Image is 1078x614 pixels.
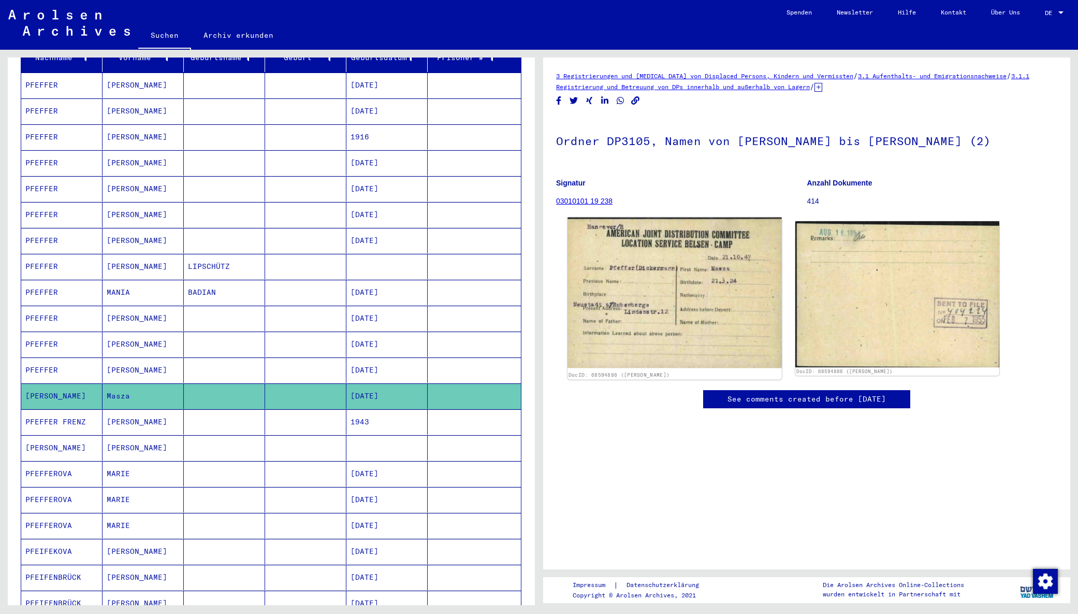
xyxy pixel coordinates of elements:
mat-cell: 1916 [346,124,428,150]
div: | [573,580,711,591]
a: Datenschutzerklärung [618,580,711,591]
mat-cell: PFEFFER [21,280,103,305]
mat-cell: [DATE] [346,565,428,590]
mat-header-cell: Vorname [103,43,184,72]
button: Share on Twitter [569,94,579,107]
img: Zustimmung ändern [1033,569,1058,594]
mat-cell: [DATE] [346,202,428,227]
mat-cell: [PERSON_NAME] [21,435,103,461]
mat-header-cell: Nachname [21,43,103,72]
img: Arolsen_neg.svg [8,10,130,36]
mat-cell: PFEFFEROVA [21,487,103,512]
div: Zustimmung ändern [1032,568,1057,593]
button: Share on Xing [584,94,595,107]
mat-cell: PFEIFEKOVA [21,539,103,564]
p: 414 [807,196,1058,207]
mat-cell: [DATE] [346,383,428,409]
mat-cell: [PERSON_NAME] [103,150,184,176]
mat-cell: PFEFFEROVA [21,513,103,538]
mat-cell: [DATE] [346,513,428,538]
div: Nachname [25,49,102,66]
mat-cell: [PERSON_NAME] [103,124,184,150]
mat-cell: [PERSON_NAME] [103,435,184,461]
mat-cell: [PERSON_NAME] [103,409,184,435]
mat-cell: PFEFFER [21,254,103,279]
mat-cell: [PERSON_NAME] [103,565,184,590]
mat-cell: [DATE] [346,358,428,383]
mat-cell: PFEFFER [21,98,103,124]
a: 03010101 19 238 [556,197,613,205]
a: Suchen [138,23,191,50]
mat-cell: [DATE] [346,176,428,202]
mat-cell: [DATE] [346,73,428,98]
div: Geburt‏ [269,52,333,63]
img: 002.jpg [795,221,999,367]
b: Anzahl Dokumente [807,179,872,187]
mat-cell: [PERSON_NAME] [103,332,184,357]
div: Geburtsdatum [351,52,414,63]
h1: Ordner DP3105, Namen von [PERSON_NAME] bis [PERSON_NAME] (2) [556,117,1057,163]
a: DocID: 68594886 ([PERSON_NAME]) [796,368,893,374]
p: Die Arolsen Archives Online-Collections [823,580,964,590]
a: See comments created before [DATE] [727,394,886,405]
mat-header-cell: Geburtsname [184,43,265,72]
mat-cell: [PERSON_NAME] [103,176,184,202]
mat-cell: [DATE] [346,306,428,331]
mat-cell: PFEIFENBRÜCK [21,565,103,590]
mat-cell: [DATE] [346,332,428,357]
mat-cell: MANIA [103,280,184,305]
div: Geburtsdatum [351,49,427,66]
mat-cell: MARIE [103,513,184,538]
div: Prisoner # [432,52,496,63]
button: Share on WhatsApp [615,94,626,107]
mat-cell: [DATE] [346,228,428,253]
a: Archiv erkunden [191,23,286,48]
mat-cell: 1943 [346,409,428,435]
img: yv_logo.png [1018,577,1057,603]
mat-cell: PFEFFER [21,358,103,383]
span: / [1007,71,1011,80]
mat-cell: [PERSON_NAME] [21,383,103,409]
mat-cell: [DATE] [346,539,428,564]
span: DE [1045,9,1056,17]
mat-cell: [DATE] [346,461,428,487]
mat-cell: [PERSON_NAME] [103,358,184,383]
mat-cell: MARIE [103,487,184,512]
mat-cell: PFEFFEROVA [21,461,103,487]
div: Vorname [107,52,170,63]
button: Copy link [630,94,641,107]
mat-cell: [DATE] [346,280,428,305]
b: Signatur [556,179,586,187]
button: Share on Facebook [553,94,564,107]
mat-header-cell: Geburtsdatum [346,43,428,72]
mat-cell: PFEFFER [21,150,103,176]
mat-cell: PFEFFER [21,202,103,227]
mat-cell: PFEFFER [21,228,103,253]
a: Impressum [573,580,614,591]
mat-cell: [DATE] [346,487,428,512]
mat-cell: [PERSON_NAME] [103,98,184,124]
mat-cell: [DATE] [346,150,428,176]
div: Geburt‏ [269,49,346,66]
div: Geburtsname [188,52,252,63]
mat-cell: LIPSCHÜTZ [184,254,265,279]
mat-cell: [DATE] [346,98,428,124]
div: Prisoner # [432,49,508,66]
img: 001.jpg [567,218,782,368]
mat-cell: [PERSON_NAME] [103,228,184,253]
mat-cell: [PERSON_NAME] [103,73,184,98]
span: / [853,71,858,80]
mat-cell: [PERSON_NAME] [103,254,184,279]
mat-cell: PFEFFER [21,124,103,150]
p: wurden entwickelt in Partnerschaft mit [823,590,964,599]
mat-cell: PFEFFER [21,176,103,202]
p: Copyright © Arolsen Archives, 2021 [573,591,711,600]
mat-cell: PFEFFER [21,332,103,357]
mat-cell: PFEFFER FRENZ [21,409,103,435]
mat-header-cell: Prisoner # [428,43,521,72]
div: Vorname [107,49,183,66]
mat-header-cell: Geburt‏ [265,43,346,72]
mat-cell: MARIE [103,461,184,487]
mat-cell: BADIAN [184,280,265,305]
a: 3 Registrierungen und [MEDICAL_DATA] von Displaced Persons, Kindern und Vermissten [556,72,853,80]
